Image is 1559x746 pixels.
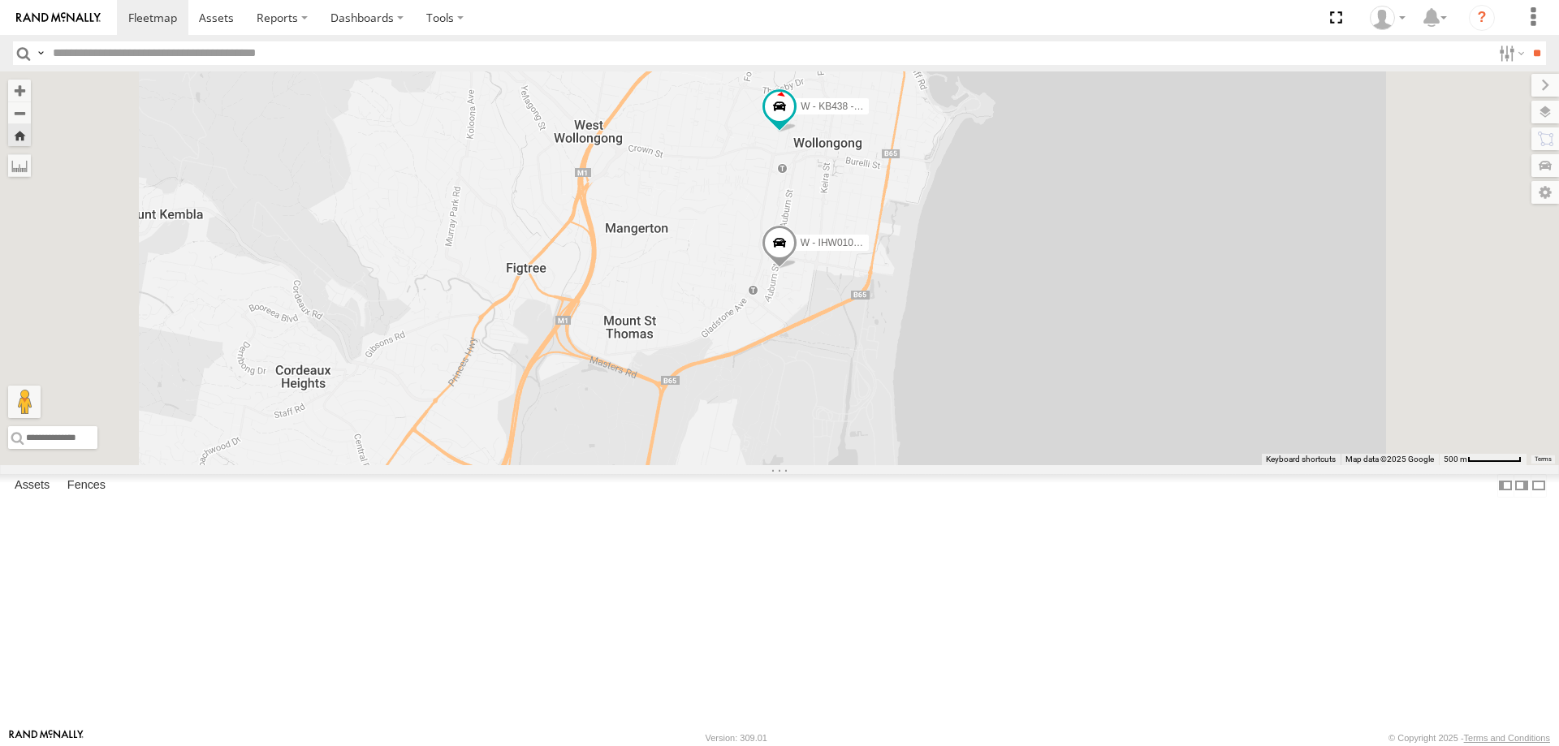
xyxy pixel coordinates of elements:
label: Dock Summary Table to the Left [1497,474,1514,498]
label: Search Query [34,41,47,65]
button: Zoom out [8,101,31,124]
button: Drag Pegman onto the map to open Street View [8,386,41,418]
div: Version: 309.01 [706,733,767,743]
label: Fences [59,474,114,497]
button: Map Scale: 500 m per 63 pixels [1439,454,1527,465]
button: Keyboard shortcuts [1266,454,1336,465]
span: W - KB438 - [PERSON_NAME] [801,101,936,112]
label: Search Filter Options [1492,41,1527,65]
button: Zoom in [8,80,31,101]
button: Zoom Home [8,124,31,146]
a: Terms and Conditions [1464,733,1550,743]
span: 500 m [1444,455,1467,464]
a: Visit our Website [9,730,84,746]
span: Map data ©2025 Google [1345,455,1434,464]
div: Tye Clark [1364,6,1411,30]
label: Map Settings [1531,181,1559,204]
a: Terms (opens in new tab) [1535,456,1552,463]
i: ? [1469,5,1495,31]
label: Hide Summary Table [1531,474,1547,498]
label: Measure [8,154,31,177]
img: rand-logo.svg [16,12,101,24]
label: Assets [6,474,58,497]
span: W - IHW010 - [PERSON_NAME] [801,237,943,248]
label: Dock Summary Table to the Right [1514,474,1530,498]
div: © Copyright 2025 - [1388,733,1550,743]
